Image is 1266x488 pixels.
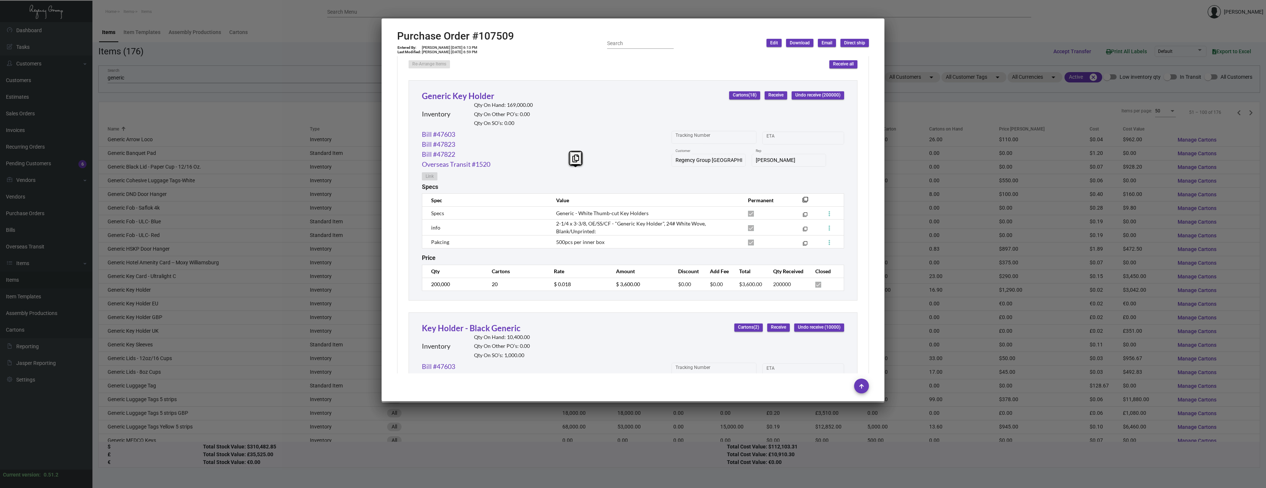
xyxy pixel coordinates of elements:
[431,224,440,231] span: info
[732,265,766,278] th: Total
[409,60,450,68] button: Re-Arrange Items
[431,239,449,245] span: Pakcing
[739,281,762,287] span: $3,600.00
[412,62,446,67] span: Re-Arrange Items
[733,92,756,98] span: Cartons
[474,111,533,118] h2: Qty On Other PO’s: 0.00
[796,367,831,373] input: End date
[422,50,478,54] td: [PERSON_NAME] [DATE] 6:59 PM
[729,91,760,99] button: Cartons(18)
[738,324,759,331] span: Cartons
[754,325,759,330] span: (2)
[771,324,786,331] span: Receive
[770,40,778,46] span: Edit
[422,149,455,159] a: Bill #47822
[474,334,530,340] h2: Qty On Hand: 10,400.00
[422,183,438,190] h2: Specs
[431,210,444,216] span: Specs
[790,40,810,46] span: Download
[422,254,436,261] h2: Price
[840,39,869,47] button: Direct ship
[796,135,831,141] input: End date
[422,265,484,278] th: Qty
[474,120,533,126] h2: Qty On SO’s: 0.00
[397,50,422,54] td: Last Modified:
[766,367,789,373] input: Start date
[556,220,706,234] span: 2-1/4 x 3-3/8, OE/SS/CF - "Generic Key Holder", 24# White Wove, Blank/Unprinted:
[556,210,649,216] span: Generic - White Thumb-cut Key Holders
[474,102,533,108] h2: Qty On Hand: 169,000.00
[703,265,732,278] th: Add Fee
[422,172,437,180] button: Link
[546,265,609,278] th: Rate
[44,471,58,479] div: 0.51.2
[803,214,808,218] mat-icon: filter_none
[844,40,865,46] span: Direct ship
[795,92,840,98] span: Undo receive (200000)
[794,323,844,332] button: Undo receive (10000)
[766,265,808,278] th: Qty Received
[422,139,455,149] a: Bill #47823
[422,129,455,139] a: Bill #47603
[549,194,741,207] th: Value
[572,155,579,162] i: Copy
[3,471,41,479] div: Current version:
[829,60,857,68] button: Receive all
[422,323,521,333] a: Key Holder - Black Generic
[792,91,844,99] button: Undo receive (200000)
[734,323,763,332] button: Cartons(2)
[741,194,791,207] th: Permanent
[397,45,422,50] td: Entered By:
[768,92,783,98] span: Receive
[765,91,787,99] button: Receive
[798,324,840,331] span: Undo receive (10000)
[786,39,813,47] button: Download
[422,194,549,207] th: Spec
[773,281,791,287] span: 200000
[803,243,808,247] mat-icon: filter_none
[422,362,455,372] a: Bill #47603
[818,39,836,47] button: Email
[474,343,530,349] h2: Qty On Other PO’s: 0.00
[803,228,808,233] mat-icon: filter_none
[422,372,490,382] a: Overseas Transit #1520
[422,159,490,169] a: Overseas Transit #1520
[802,199,808,205] mat-icon: filter_none
[710,281,723,287] span: $0.00
[671,265,702,278] th: Discount
[822,40,832,46] span: Email
[422,342,450,350] h2: Inventory
[767,323,790,332] button: Receive
[397,30,514,43] h2: Purchase Order #107509
[748,93,756,98] span: (18)
[474,352,530,359] h2: Qty On SO’s: 1,000.00
[609,265,671,278] th: Amount
[426,173,434,180] span: Link
[833,62,854,67] span: Receive all
[808,265,844,278] th: Closed
[766,39,782,47] button: Edit
[422,45,478,50] td: [PERSON_NAME] [DATE] 6:13 PM
[484,265,546,278] th: Cartons
[766,135,789,141] input: Start date
[422,91,494,101] a: Generic Key Holder
[678,281,691,287] span: $0.00
[422,110,450,118] h2: Inventory
[556,239,605,245] span: 500pcs per inner box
